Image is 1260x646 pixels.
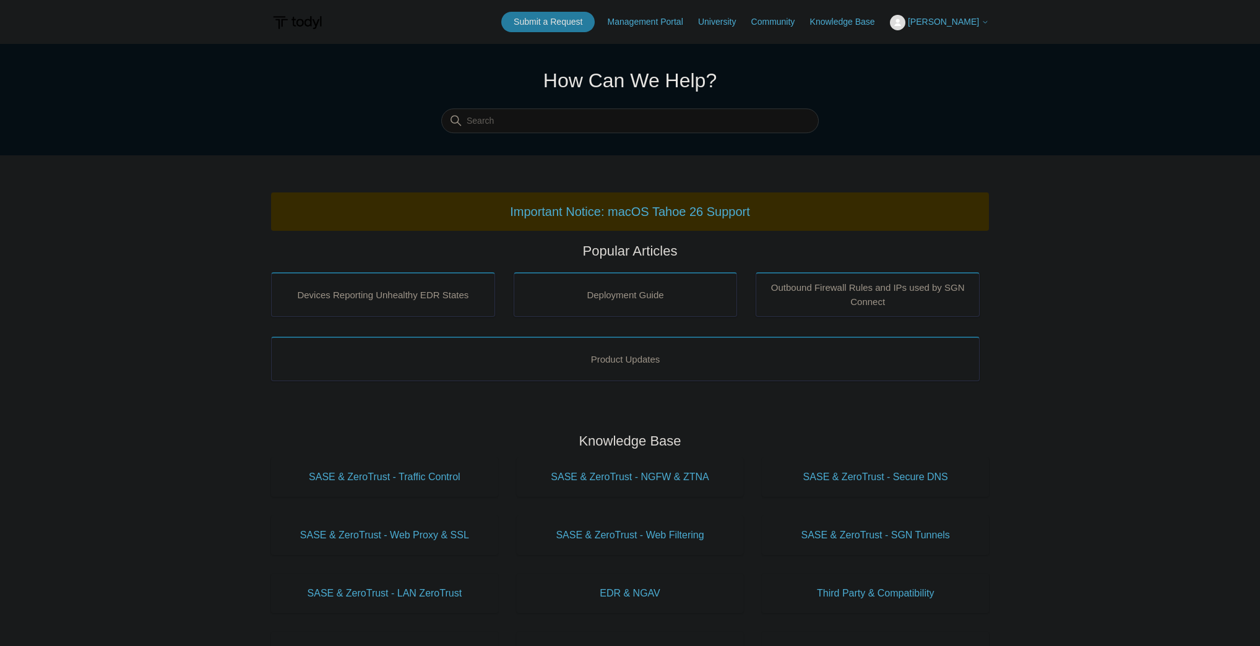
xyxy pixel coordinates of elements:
h2: Popular Articles [271,241,989,261]
button: [PERSON_NAME] [890,15,989,30]
span: SASE & ZeroTrust - Secure DNS [780,470,970,484]
a: Important Notice: macOS Tahoe 26 Support [510,205,750,218]
span: SASE & ZeroTrust - Traffic Control [290,470,480,484]
a: SASE & ZeroTrust - NGFW & ZTNA [517,457,744,497]
a: SASE & ZeroTrust - Web Proxy & SSL [271,515,498,555]
span: SASE & ZeroTrust - Web Filtering [535,528,725,543]
span: [PERSON_NAME] [908,17,979,27]
span: SASE & ZeroTrust - SGN Tunnels [780,528,970,543]
span: SASE & ZeroTrust - NGFW & ZTNA [535,470,725,484]
input: Search [441,109,819,134]
a: Submit a Request [501,12,595,32]
h2: Knowledge Base [271,431,989,451]
span: Third Party & Compatibility [780,586,970,601]
a: University [698,15,748,28]
a: SASE & ZeroTrust - Web Filtering [517,515,744,555]
a: EDR & NGAV [517,574,744,613]
a: Management Portal [608,15,696,28]
a: Community [751,15,808,28]
img: Todyl Support Center Help Center home page [271,11,324,34]
a: SASE & ZeroTrust - LAN ZeroTrust [271,574,498,613]
a: Third Party & Compatibility [762,574,989,613]
h1: How Can We Help? [441,66,819,95]
a: Devices Reporting Unhealthy EDR States [271,272,495,317]
a: SASE & ZeroTrust - Secure DNS [762,457,989,497]
span: SASE & ZeroTrust - LAN ZeroTrust [290,586,480,601]
a: SASE & ZeroTrust - SGN Tunnels [762,515,989,555]
a: Deployment Guide [514,272,738,317]
a: Knowledge Base [810,15,887,28]
a: Product Updates [271,337,980,381]
a: SASE & ZeroTrust - Traffic Control [271,457,498,497]
span: EDR & NGAV [535,586,725,601]
span: SASE & ZeroTrust - Web Proxy & SSL [290,528,480,543]
a: Outbound Firewall Rules and IPs used by SGN Connect [756,272,980,317]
